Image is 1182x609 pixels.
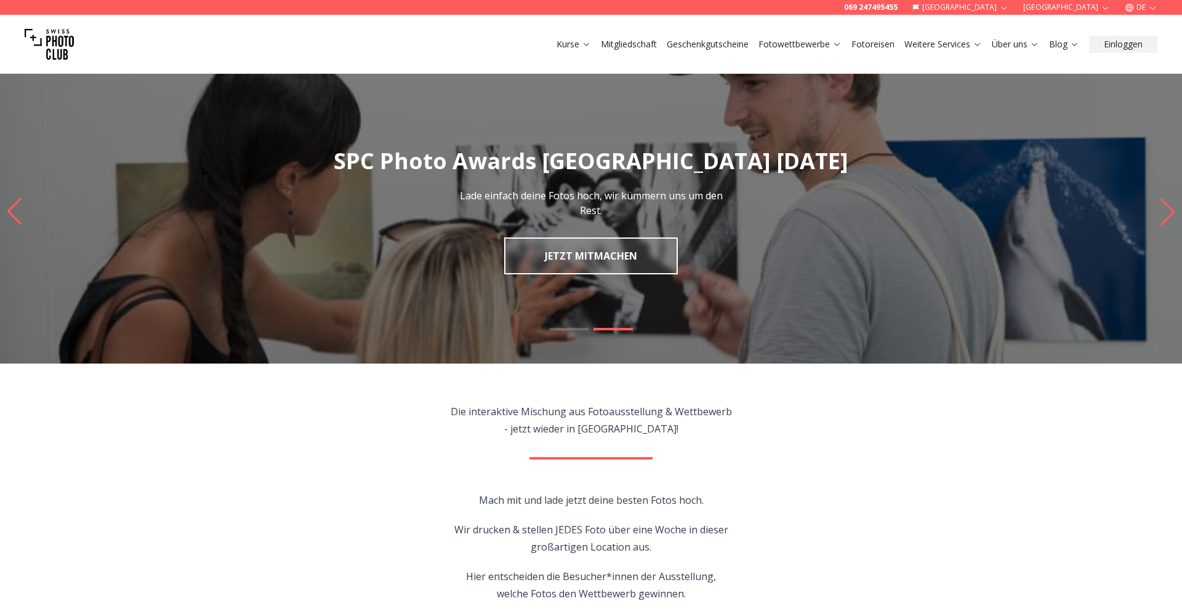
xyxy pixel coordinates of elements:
p: Lade einfach deine Fotos hoch, wir kümmern uns um den Rest. [453,188,729,218]
p: Hier entscheiden die Besucher*innen der Ausstellung, welche Fotos den Wettbewerb gewinnen. [451,568,732,602]
button: Weitere Services [899,36,987,53]
a: Geschenkgutscheine [667,38,749,50]
button: Fotoreisen [846,36,899,53]
a: Fotowettbewerbe [758,38,842,50]
a: Fotoreisen [851,38,895,50]
img: Swiss photo club [25,20,74,69]
button: Über uns [987,36,1044,53]
p: Die interaktive Mischung aus Fotoausstellung & Wettbewerb - jetzt wieder in [GEOGRAPHIC_DATA]! [451,403,732,437]
a: Über uns [992,38,1039,50]
button: Mitgliedschaft [596,36,662,53]
button: Einloggen [1089,36,1157,53]
a: JETZT MITMACHEN [504,237,678,274]
a: Blog [1049,38,1079,50]
button: Blog [1044,36,1084,53]
p: Mach mit und lade jetzt deine besten Fotos hoch. [451,492,732,509]
button: Fotowettbewerbe [754,36,846,53]
a: Weitere Services [904,38,982,50]
a: Kurse [557,38,591,50]
button: Kurse [552,36,596,53]
a: Mitgliedschaft [601,38,657,50]
button: Geschenkgutscheine [662,36,754,53]
p: Wir drucken & stellen JEDES Foto über eine Woche in dieser großartigen Location aus. [451,521,732,555]
a: 069 247495455 [844,2,898,12]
